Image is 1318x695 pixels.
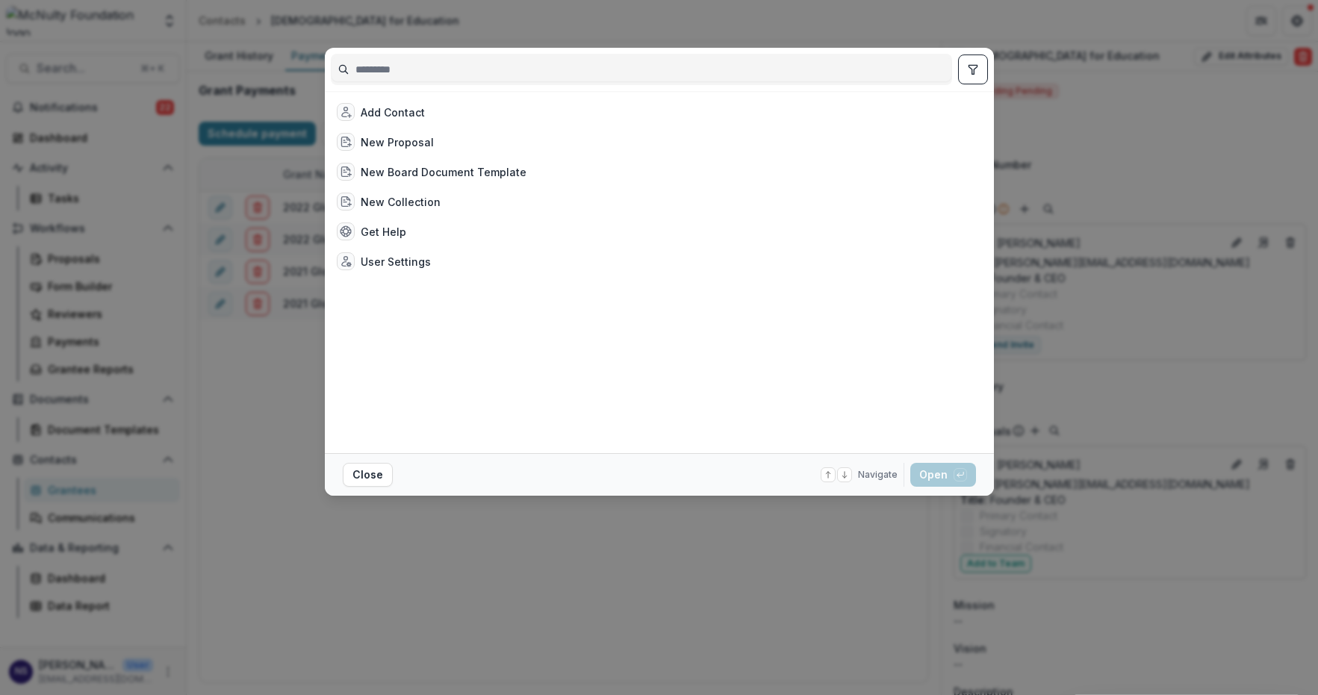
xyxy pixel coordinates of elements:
button: toggle filters [958,54,988,84]
div: Get Help [361,224,406,240]
span: Navigate [858,468,898,481]
div: New Collection [361,194,441,210]
div: Add Contact [361,105,425,120]
div: New Board Document Template [361,164,526,180]
div: New Proposal [361,134,434,150]
button: Close [343,463,393,487]
button: Open [910,463,976,487]
div: User Settings [361,254,431,269]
